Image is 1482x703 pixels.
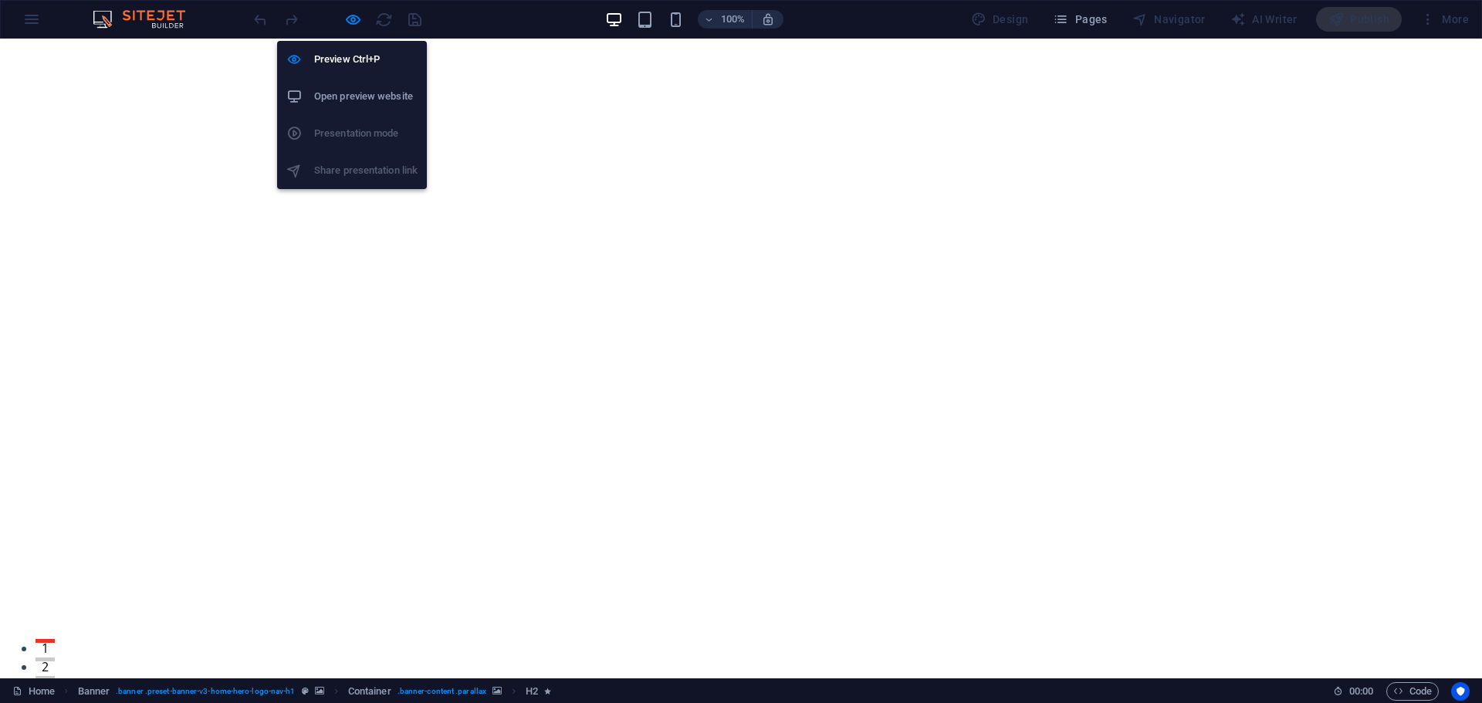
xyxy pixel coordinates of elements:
[721,10,746,29] h6: 100%
[12,682,55,701] a: Click to cancel selection. Double-click to open Pages
[1047,7,1113,32] button: Pages
[965,7,1035,32] div: Design (Ctrl+Alt+Y)
[78,682,110,701] span: Click to select. Double-click to edit
[1349,682,1373,701] span: 00 00
[315,687,324,695] i: This element contains a background
[761,12,775,26] i: On resize automatically adjust zoom level to fit chosen device.
[492,687,502,695] i: This element contains a background
[36,619,55,623] button: 2
[116,682,295,701] span: . banner .preset-banner-v3-home-hero-logo-nav-h1
[544,687,551,695] i: Element contains an animation
[1393,682,1432,701] span: Code
[1360,685,1362,697] span: :
[698,10,753,29] button: 100%
[36,637,55,641] button: 3
[348,682,391,701] span: Click to select. Double-click to edit
[302,687,309,695] i: This element is a customizable preset
[314,50,418,69] h6: Preview Ctrl+P
[1386,682,1439,701] button: Code
[89,10,205,29] img: Editor Logo
[1451,682,1470,701] button: Usercentrics
[1333,682,1374,701] h6: Session time
[36,600,55,604] button: 1
[1053,12,1107,27] span: Pages
[526,682,538,701] span: Click to select. Double-click to edit
[314,87,418,106] h6: Open preview website
[78,682,552,701] nav: breadcrumb
[398,682,486,701] span: . banner-content .parallax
